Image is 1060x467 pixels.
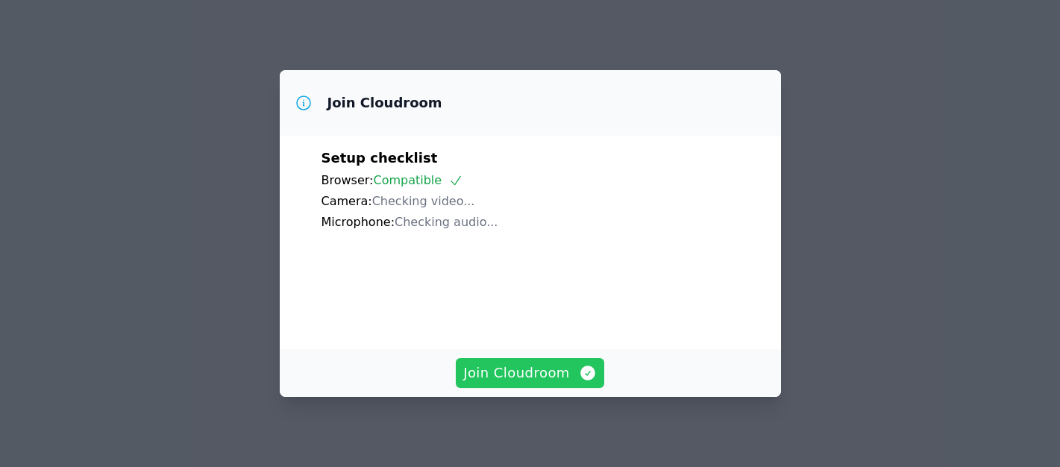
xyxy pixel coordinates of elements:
[322,150,438,166] span: Setup checklist
[456,358,604,388] button: Join Cloudroom
[322,173,374,187] span: Browser:
[372,194,475,208] span: Checking video...
[395,215,498,229] span: Checking audio...
[327,94,442,112] h3: Join Cloudroom
[322,194,372,208] span: Camera:
[322,215,395,229] span: Microphone:
[373,173,463,187] span: Compatible
[463,363,597,383] span: Join Cloudroom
